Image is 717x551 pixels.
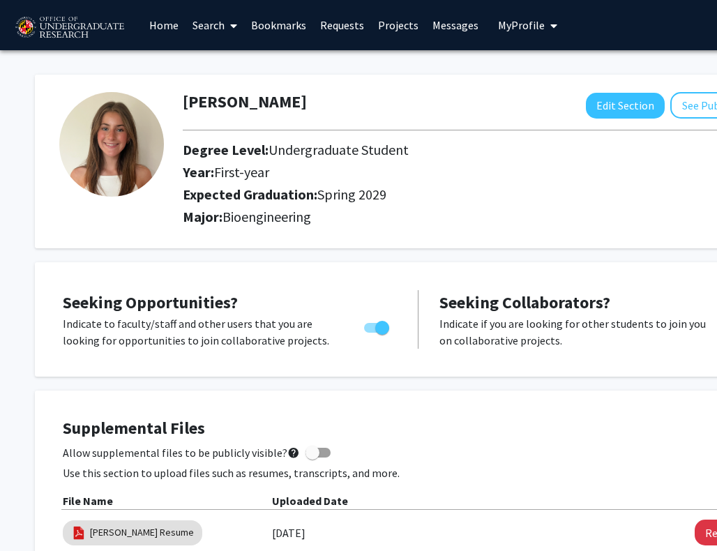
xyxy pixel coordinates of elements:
[63,292,238,313] span: Seeking Opportunities?
[425,1,485,50] a: Messages
[90,525,194,540] a: [PERSON_NAME] Resume
[586,93,665,119] button: Edit Section
[244,1,313,50] a: Bookmarks
[269,141,409,158] span: Undergraduate Student
[272,521,305,545] label: [DATE]
[287,444,300,461] mat-icon: help
[222,208,311,225] span: Bioengineering
[71,525,86,541] img: pdf_icon.png
[439,292,610,313] span: Seeking Collaborators?
[317,186,386,203] span: Spring 2029
[313,1,371,50] a: Requests
[272,494,348,508] b: Uploaded Date
[371,1,425,50] a: Projects
[183,92,307,112] h1: [PERSON_NAME]
[63,444,300,461] span: Allow supplemental files to be publicly visible?
[59,92,164,197] img: Profile Picture
[142,1,186,50] a: Home
[186,1,244,50] a: Search
[498,18,545,32] span: My Profile
[358,315,397,336] div: Toggle
[214,163,269,181] span: First-year
[63,494,113,508] b: File Name
[10,488,59,541] iframe: Chat
[63,315,338,349] p: Indicate to faculty/staff and other users that you are looking for opportunities to join collabor...
[439,315,715,349] p: Indicate if you are looking for other students to join you on collaborative projects.
[10,10,128,45] img: University of Maryland Logo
